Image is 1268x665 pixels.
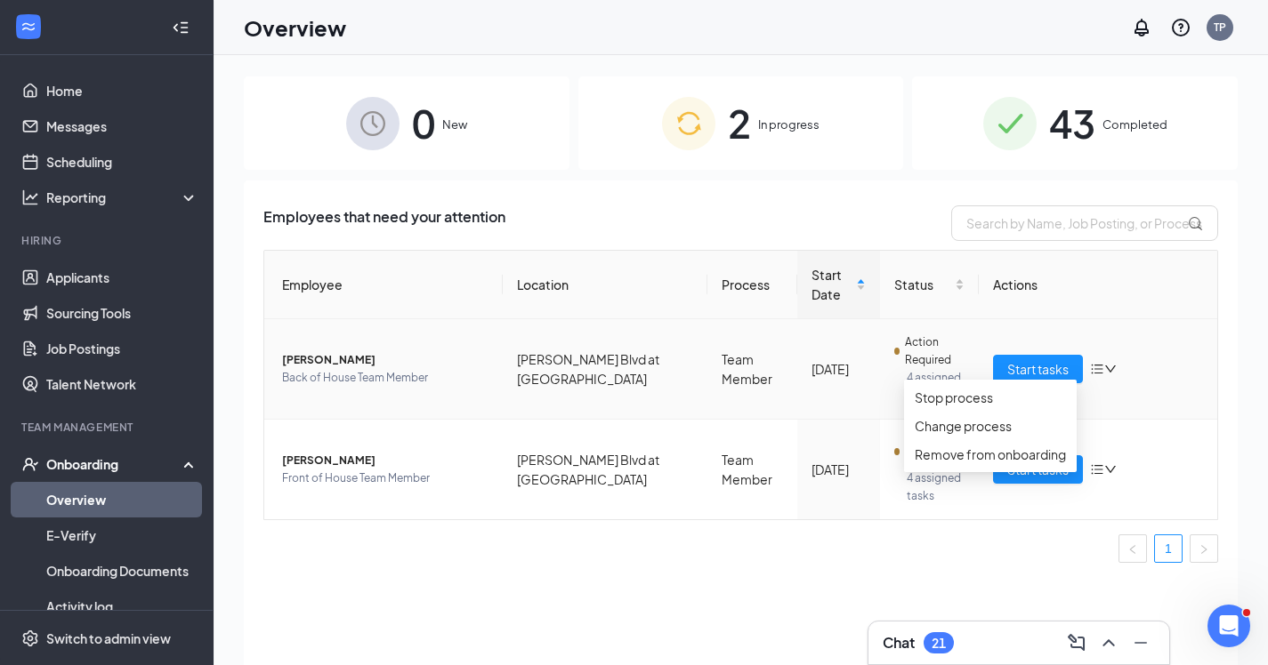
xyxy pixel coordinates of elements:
[915,416,1066,436] div: Change process
[1207,605,1250,647] iframe: Intercom live chat
[264,251,503,319] th: Employee
[244,12,346,43] h1: Overview
[915,445,1066,464] div: Remove from onboarding
[1102,116,1167,133] span: Completed
[46,108,198,144] a: Messages
[46,295,198,331] a: Sourcing Tools
[21,629,39,647] svg: Settings
[1119,534,1147,563] button: left
[951,205,1218,241] input: Search by Name, Job Posting, or Process
[1049,92,1095,154] span: 43
[1094,629,1123,657] button: ChevronUp
[932,636,946,651] div: 21
[915,388,1066,407] div: Stop process
[21,455,39,473] svg: UserCheck
[1131,17,1152,38] svg: Notifications
[979,251,1217,319] th: Actions
[1090,362,1104,376] span: bars
[1155,535,1182,562] a: 1
[172,19,190,36] svg: Collapse
[503,319,707,420] td: [PERSON_NAME] Blvd at [GEOGRAPHIC_DATA]
[46,482,198,517] a: Overview
[1127,544,1138,555] span: left
[993,355,1083,383] button: Start tasks
[1104,463,1117,476] span: down
[707,420,797,519] td: Team Member
[1007,359,1069,379] span: Start tasks
[758,116,820,133] span: In progress
[282,369,489,387] span: Back of House Team Member
[812,359,865,379] div: [DATE]
[883,633,915,653] h3: Chat
[1104,363,1117,375] span: down
[880,251,980,319] th: Status
[412,92,435,154] span: 0
[1130,632,1151,653] svg: Minimize
[21,420,195,435] div: Team Management
[707,319,797,420] td: Team Member
[1154,534,1183,563] li: 1
[46,629,171,647] div: Switch to admin view
[1190,534,1218,563] button: right
[21,233,195,248] div: Hiring
[282,452,489,469] span: [PERSON_NAME]
[46,589,198,624] a: Activity log
[1127,629,1155,657] button: Minimize
[442,116,467,133] span: New
[1170,17,1191,38] svg: QuestionInfo
[812,265,852,304] span: Start Date
[905,333,965,369] span: Action Required
[20,18,37,36] svg: WorkstreamLogo
[1062,629,1091,657] button: ComposeMessage
[1119,534,1147,563] li: Previous Page
[1098,632,1119,653] svg: ChevronUp
[894,275,952,294] span: Status
[46,260,198,295] a: Applicants
[503,420,707,519] td: [PERSON_NAME] Blvd at [GEOGRAPHIC_DATA]
[1190,534,1218,563] li: Next Page
[503,251,707,319] th: Location
[1214,20,1226,35] div: TP
[46,553,198,589] a: Onboarding Documents
[1090,462,1104,477] span: bars
[812,460,865,479] div: [DATE]
[282,469,489,487] span: Front of House Team Member
[728,92,751,154] span: 2
[707,251,797,319] th: Process
[21,188,39,206] svg: Analysis
[907,369,965,405] span: 4 assigned tasks
[907,469,965,505] span: 4 assigned tasks
[46,366,198,402] a: Talent Network
[282,351,489,369] span: [PERSON_NAME]
[46,517,198,553] a: E-Verify
[46,188,199,206] div: Reporting
[263,205,505,241] span: Employees that need your attention
[46,455,183,473] div: Onboarding
[1199,544,1209,555] span: right
[1066,632,1087,653] svg: ComposeMessage
[46,144,198,180] a: Scheduling
[46,73,198,108] a: Home
[46,331,198,366] a: Job Postings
